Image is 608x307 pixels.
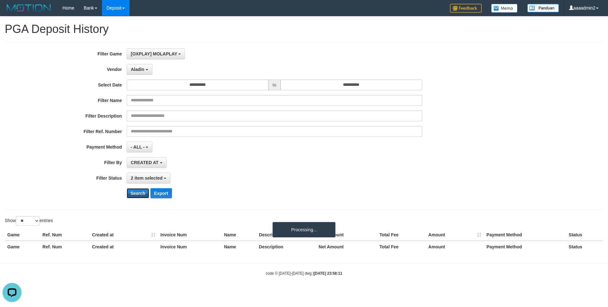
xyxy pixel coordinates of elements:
label: Show entries [5,216,53,226]
button: Search [127,188,149,198]
span: CREATED AT [131,160,159,165]
span: 2 item selected [131,176,162,181]
span: [OXPLAY] MOLAPLAY [131,51,177,56]
th: Name [221,241,256,253]
th: Ref. Num [40,229,89,241]
img: Button%20Memo.svg [491,4,518,13]
th: Game [5,241,40,253]
th: Amount [426,241,484,253]
th: Game [5,229,40,241]
div: Processing... [272,222,336,238]
strong: [DATE] 23:58:11 [314,271,342,276]
th: Description [256,241,316,253]
button: Open LiveChat chat widget [3,3,22,22]
button: Export [150,188,172,198]
select: Showentries [16,216,40,226]
small: code © [DATE]-[DATE] dwg | [266,271,342,276]
img: MOTION_logo.png [5,3,53,13]
th: Name [221,229,256,241]
th: Net Amount [316,241,377,253]
th: Created at [90,241,158,253]
th: Payment Method [484,229,566,241]
th: Amount [426,229,484,241]
th: Ref. Num [40,241,89,253]
th: Total Fee [377,229,426,241]
th: Status [566,229,603,241]
button: [OXPLAY] MOLAPLAY [127,48,185,59]
button: - ALL - [127,142,152,152]
span: Aladin [131,67,144,72]
button: CREATED AT [127,157,167,168]
th: Created at [90,229,158,241]
button: Aladin [127,64,152,75]
img: panduan.png [527,4,559,12]
span: to [269,80,281,90]
h1: PGA Deposit History [5,23,603,35]
th: Invoice Num [158,229,222,241]
th: Net Amount [316,229,377,241]
th: Status [566,241,603,253]
img: Feedback.jpg [450,4,482,13]
span: - ALL - [131,144,145,150]
button: 2 item selected [127,173,170,183]
th: Description [256,229,316,241]
th: Invoice Num [158,241,222,253]
th: Total Fee [377,241,426,253]
th: Payment Method [484,241,566,253]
